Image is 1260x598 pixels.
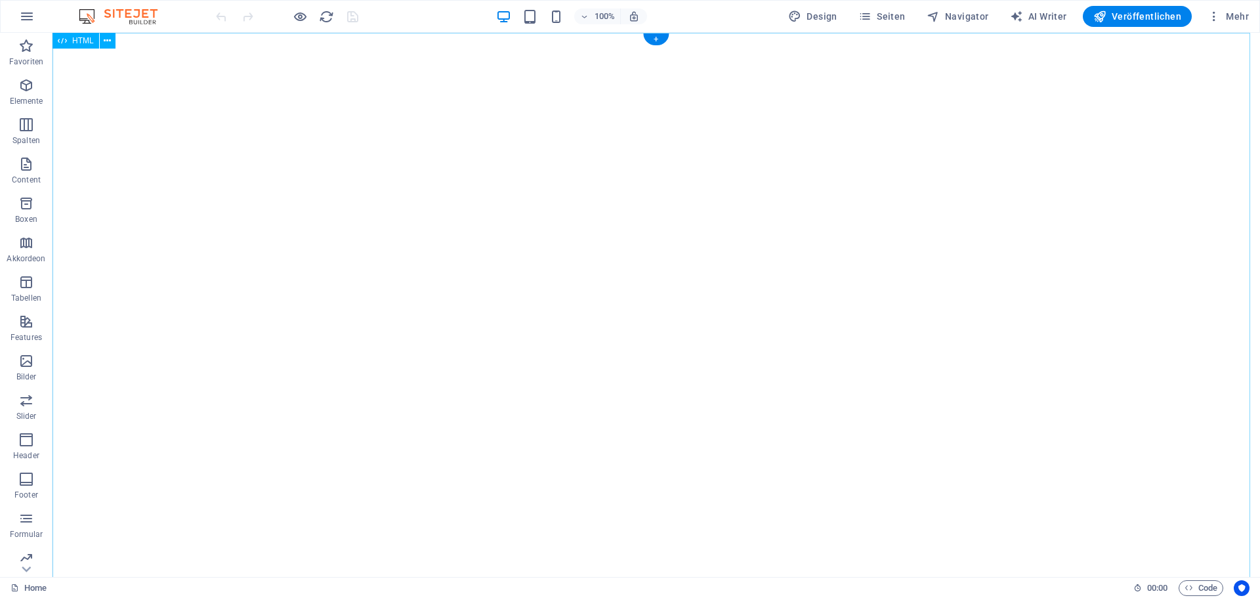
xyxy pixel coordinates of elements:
i: Seite neu laden [319,9,334,24]
button: Veröffentlichen [1083,6,1192,27]
p: Bilder [16,372,37,382]
h6: 100% [594,9,615,24]
span: Mehr [1207,10,1249,23]
button: Usercentrics [1234,580,1249,596]
span: Veröffentlichen [1093,10,1181,23]
button: AI Writer [1005,6,1072,27]
button: Seiten [853,6,911,27]
span: Seiten [858,10,906,23]
div: + [643,33,669,45]
i: Bei Größenänderung Zoomstufe automatisch an das gewählte Gerät anpassen. [628,11,640,22]
span: Navigator [927,10,989,23]
p: Elemente [10,96,43,106]
span: Design [788,10,837,23]
p: Slider [16,411,37,421]
p: Header [13,450,39,461]
p: Favoriten [9,56,43,67]
p: Content [12,175,41,185]
img: Editor Logo [75,9,174,24]
a: Klick, um Auswahl aufzuheben. Doppelklick öffnet Seitenverwaltung [10,580,47,596]
button: Navigator [921,6,994,27]
button: reload [318,9,334,24]
p: Tabellen [11,293,41,303]
p: Features [10,332,42,343]
p: Footer [14,490,38,500]
button: Code [1179,580,1223,596]
h6: Session-Zeit [1133,580,1168,596]
span: HTML [72,37,94,45]
p: Akkordeon [7,253,45,264]
span: : [1156,583,1158,593]
p: Formular [10,529,43,540]
button: 100% [574,9,621,24]
div: Design (Strg+Alt+Y) [783,6,843,27]
button: Klicke hier, um den Vorschau-Modus zu verlassen [292,9,308,24]
span: AI Writer [1010,10,1067,23]
p: Boxen [15,214,37,224]
span: 00 00 [1147,580,1167,596]
p: Spalten [12,135,40,146]
button: Design [783,6,843,27]
span: Code [1185,580,1217,596]
button: Mehr [1202,6,1254,27]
